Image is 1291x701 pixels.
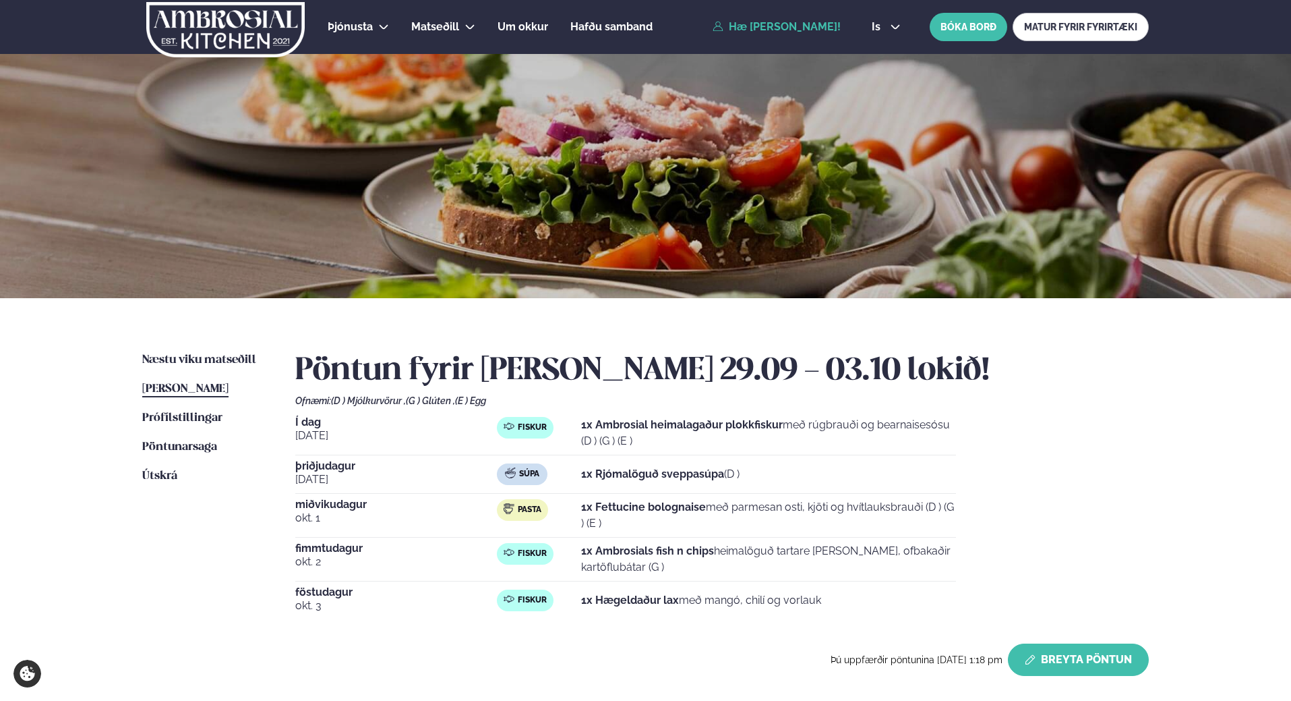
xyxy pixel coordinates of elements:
a: Þjónusta [328,19,373,35]
span: Um okkur [498,20,548,33]
span: Þú uppfærðir pöntunina [DATE] 1:18 pm [831,654,1002,665]
span: Þjónusta [328,20,373,33]
img: pasta.svg [504,503,514,514]
span: okt. 3 [295,598,497,614]
a: Hafðu samband [570,19,653,35]
span: [DATE] [295,472,497,488]
span: Hafðu samband [570,20,653,33]
p: heimalöguð tartare [PERSON_NAME], ofbakaðir kartöflubátar (G ) [581,543,956,576]
a: [PERSON_NAME] [142,381,229,397]
strong: 1x Fettucine bolognaise [581,501,706,513]
p: með mangó, chilí og vorlauk [581,592,821,609]
img: fish.svg [504,547,514,558]
span: [PERSON_NAME] [142,383,229,395]
button: is [861,22,911,32]
span: þriðjudagur [295,461,497,472]
span: Útskrá [142,470,177,482]
button: Breyta Pöntun [1008,644,1149,676]
span: fimmtudagur [295,543,497,554]
span: okt. 1 [295,510,497,526]
p: með rúgbrauði og bearnaisesósu (D ) (G ) (E ) [581,417,956,449]
span: föstudagur [295,587,497,598]
span: Prófílstillingar [142,412,222,424]
img: fish.svg [504,594,514,605]
a: Um okkur [498,19,548,35]
a: Útskrá [142,468,177,484]
span: [DATE] [295,428,497,444]
span: (G ) Glúten , [406,395,455,406]
a: Pöntunarsaga [142,439,217,455]
strong: 1x Hægeldaður lax [581,594,679,607]
a: Næstu viku matseðill [142,352,256,368]
a: MATUR FYRIR FYRIRTÆKI [1013,13,1149,41]
span: Pöntunarsaga [142,441,217,453]
p: (D ) [581,466,740,482]
img: logo [145,2,306,57]
strong: 1x Rjómalöguð sveppasúpa [581,468,724,480]
a: Cookie settings [13,660,41,688]
span: Matseðill [411,20,459,33]
img: soup.svg [505,468,516,478]
span: is [872,22,884,32]
span: Súpa [519,469,539,480]
strong: 1x Ambrosials fish n chips [581,544,714,557]
span: (E ) Egg [455,395,486,406]
span: Pasta [518,505,541,515]
h2: Pöntun fyrir [PERSON_NAME] 29.09 - 03.10 lokið! [295,352,1149,390]
span: Fiskur [518,595,547,606]
p: með parmesan osti, kjöti og hvítlauksbrauði (D ) (G ) (E ) [581,499,956,532]
a: Prófílstillingar [142,410,222,426]
a: Hæ [PERSON_NAME]! [713,21,841,33]
button: BÓKA BORÐ [930,13,1007,41]
span: okt. 2 [295,554,497,570]
span: Í dag [295,417,497,428]
span: Næstu viku matseðill [142,354,256,366]
a: Matseðill [411,19,459,35]
div: Ofnæmi: [295,395,1149,406]
span: miðvikudagur [295,499,497,510]
img: fish.svg [504,421,514,432]
span: Fiskur [518,422,547,433]
strong: 1x Ambrosial heimalagaður plokkfiskur [581,418,783,431]
span: (D ) Mjólkurvörur , [331,395,406,406]
span: Fiskur [518,549,547,559]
